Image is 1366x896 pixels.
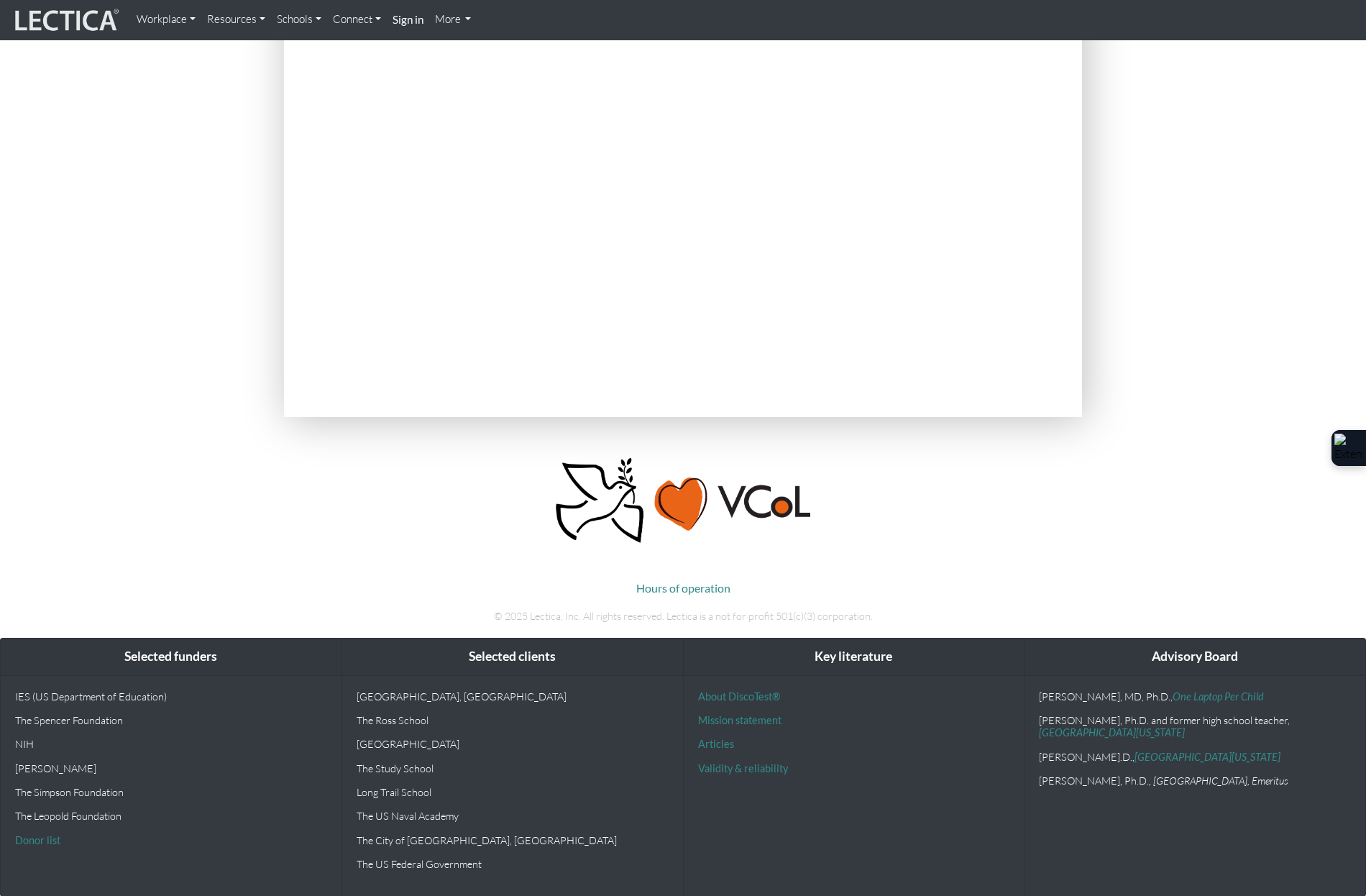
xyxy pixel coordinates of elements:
[15,810,327,822] p: The Leopold Foundation
[636,581,730,595] a: Hours of operation
[684,639,1024,675] div: Key literature
[357,690,669,703] p: [GEOGRAPHIC_DATA], [GEOGRAPHIC_DATA]
[1334,434,1363,462] img: Extension Icon
[1039,690,1351,703] p: [PERSON_NAME], MD, Ph.D.,
[393,13,423,26] strong: Sign in
[698,762,788,774] a: Validity & reliability
[357,786,669,798] p: Long Trail School
[1,639,341,675] div: Selected funders
[1173,690,1264,703] a: One Laptop Per Child
[357,714,669,726] p: The Ross School
[698,738,734,750] a: Articles
[1134,751,1280,763] a: [GEOGRAPHIC_DATA][US_STATE]
[15,786,327,798] p: The Simpson Foundation
[131,6,201,34] a: Workplace
[429,6,477,34] a: More
[284,608,1082,624] p: © 2025 Lectica, Inc. All rights reserved. Lectica is a not for profit 501(c)(3) corporation.
[698,714,781,726] a: Mission statement
[357,810,669,822] p: The US Naval Academy
[327,6,387,34] a: Connect
[698,690,780,703] a: About DiscoTest®
[201,6,271,34] a: Resources
[357,738,669,750] p: [GEOGRAPHIC_DATA]
[357,834,669,846] p: The City of [GEOGRAPHIC_DATA], [GEOGRAPHIC_DATA]
[1039,751,1351,763] p: [PERSON_NAME].D.,
[1039,774,1351,787] p: [PERSON_NAME], Ph.D.
[15,738,327,750] p: NIH
[1024,639,1365,675] div: Advisory Board
[357,762,669,774] p: The Study School
[271,6,327,34] a: Schools
[15,762,327,774] p: [PERSON_NAME]
[1039,714,1351,739] p: [PERSON_NAME], Ph.D. and former high school teacher,
[342,639,683,675] div: Selected clients
[1039,726,1185,739] a: [GEOGRAPHIC_DATA][US_STATE]
[15,834,60,846] a: Donor list
[1149,774,1288,787] em: , [GEOGRAPHIC_DATA], Emeritus
[12,6,119,34] img: lecticalive
[551,456,815,545] img: Peace, love, VCoL
[15,714,327,726] p: The Spencer Foundation
[387,6,429,35] a: Sign in
[15,690,327,703] p: IES (US Department of Education)
[357,858,669,870] p: The US Federal Government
